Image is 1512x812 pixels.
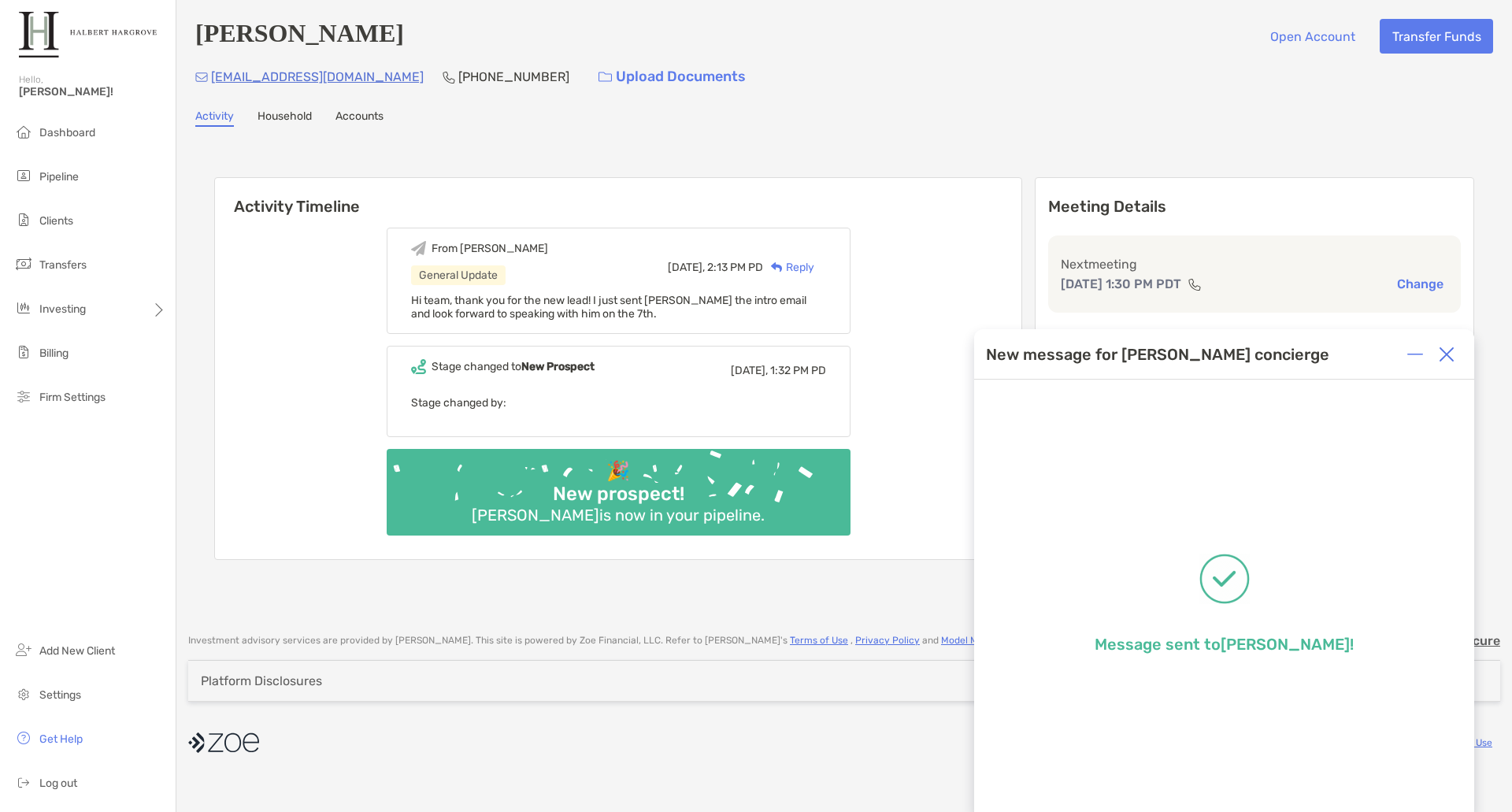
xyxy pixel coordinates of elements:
img: transfers icon [14,254,33,273]
p: Message sent to [PERSON_NAME] ! [1095,635,1354,654]
a: Terms of Use [790,635,848,646]
img: settings icon [14,684,33,703]
img: Event icon [411,359,426,374]
img: clients icon [14,210,33,229]
span: Hi team, thank you for the new lead! I just sent [PERSON_NAME] the intro email and look forward t... [411,294,806,321]
img: investing icon [14,298,33,317]
div: Reply [763,259,814,276]
img: billing icon [14,343,33,362]
img: Message successfully sent [1199,554,1250,604]
img: firm-settings icon [14,387,33,406]
div: Platform Disclosures [201,673,322,688]
img: Expand or collapse [1407,347,1423,362]
button: Change [1392,276,1448,292]
div: Stage changed to [432,360,595,373]
img: company logo [188,725,259,761]
img: Close [1439,347,1455,362]
span: Firm Settings [39,391,106,404]
img: button icon [598,72,612,83]
h6: Activity Timeline [215,178,1021,216]
a: Model Marketplace Disclosures [941,635,1080,646]
img: get-help icon [14,729,33,747]
img: Confetti [387,449,850,522]
p: [PHONE_NUMBER] [458,67,569,87]
span: Pipeline [39,170,79,184]
div: General Update [411,265,506,285]
img: add_new_client icon [14,640,33,659]
img: Reply icon [771,262,783,273]
img: Event icon [411,241,426,256]
span: [DATE], [668,261,705,274]
img: communication type [1188,278,1202,291]
span: Get Help [39,732,83,746]
a: Upload Documents [588,60,756,94]
img: Email Icon [195,72,208,82]
span: Add New Client [39,644,115,658]
p: [DATE] 1:30 PM PDT [1061,274,1181,294]
span: 2:13 PM PD [707,261,763,274]
p: [EMAIL_ADDRESS][DOMAIN_NAME] [211,67,424,87]
img: dashboard icon [14,122,33,141]
a: Activity [195,109,234,127]
p: Meeting Details [1048,197,1461,217]
a: Accounts [335,109,384,127]
img: pipeline icon [14,166,33,185]
span: Log out [39,777,77,790]
span: [DATE], [731,364,768,377]
span: [PERSON_NAME]! [19,85,166,98]
span: Settings [39,688,81,702]
p: Stage changed by: [411,393,826,413]
img: Zoe Logo [19,6,157,63]
h4: [PERSON_NAME] [195,19,404,54]
b: New Prospect [521,360,595,373]
div: From [PERSON_NAME] [432,242,548,255]
div: New prospect! [547,483,691,506]
span: Billing [39,347,69,360]
img: logout icon [14,773,33,792]
span: 1:32 PM PD [770,364,826,377]
span: Transfers [39,258,87,272]
button: Open Account [1258,19,1367,54]
p: Next meeting [1061,254,1448,274]
img: Phone Icon [443,71,455,83]
p: Investment advisory services are provided by [PERSON_NAME] . This site is powered by Zoe Financia... [188,635,1082,647]
span: Dashboard [39,126,95,139]
div: 🎉 [600,460,636,483]
span: Investing [39,302,86,316]
a: Privacy Policy [855,635,920,646]
div: [PERSON_NAME] is now in your pipeline. [465,506,771,525]
button: Transfer Funds [1380,19,1493,54]
div: New message for [PERSON_NAME] concierge [986,345,1329,364]
a: Household [258,109,312,127]
span: Clients [39,214,73,228]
